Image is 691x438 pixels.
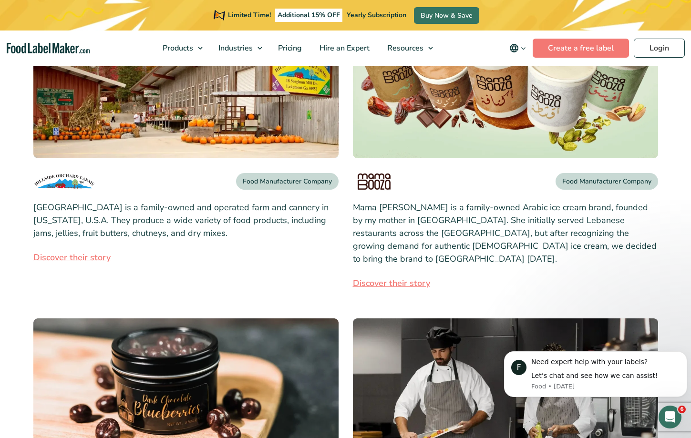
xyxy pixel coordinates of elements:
a: Discover their story [353,277,658,290]
div: [GEOGRAPHIC_DATA] is a family-owned and operated farm and cannery in [US_STATE], U.S.A. They prod... [33,201,339,264]
div: Food Manufacturer Company [556,173,658,190]
div: Mama [PERSON_NAME] is a family-owned Arabic ice cream brand, founded by my mother in [GEOGRAPHIC_... [353,201,658,290]
span: Additional 15% OFF [275,9,342,22]
a: Buy Now & Save [414,7,479,24]
a: Pricing [269,31,309,66]
a: Industries [210,31,267,66]
iframe: Intercom notifications message [500,337,691,412]
a: Login [634,39,685,58]
span: Limited Time! [228,10,271,20]
span: Hire an Expert [317,43,371,53]
a: Create a free label [533,39,629,58]
a: Products [154,31,207,66]
span: Industries [216,43,254,53]
span: Yearly Subscription [347,10,406,20]
iframe: Intercom live chat [659,406,681,428]
span: Products [160,43,194,53]
a: Hire an Expert [311,31,376,66]
span: Resources [384,43,424,53]
div: Food Manufacturer Company [236,173,339,190]
span: Pricing [275,43,303,53]
a: Resources [379,31,438,66]
a: Discover their story [33,251,339,264]
span: 6 [678,406,686,413]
